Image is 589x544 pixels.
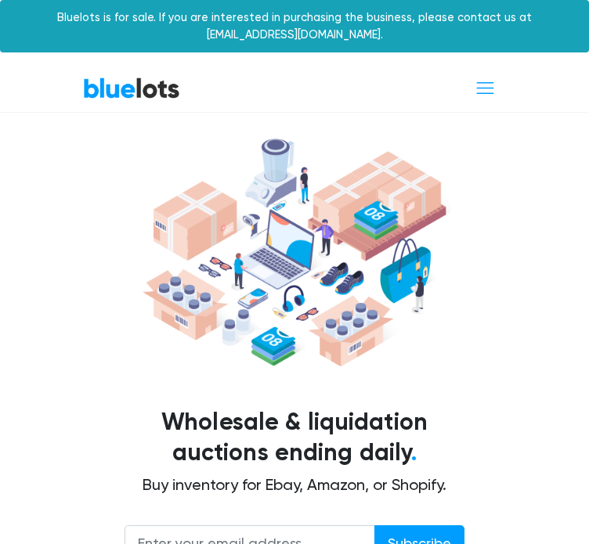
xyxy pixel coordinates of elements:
h1: Wholesale & liquidation auctions ending daily [95,407,494,470]
img: hero-ee84e7d0318cb26816c560f6b4441b76977f77a177738b4e94f68c95b2b83dbb.png [138,132,451,373]
h2: Buy inventory for Ebay, Amazon, or Shopify. [95,475,494,494]
a: BlueLots [83,77,180,99]
span: . [411,438,417,467]
button: Toggle navigation [464,74,506,103]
